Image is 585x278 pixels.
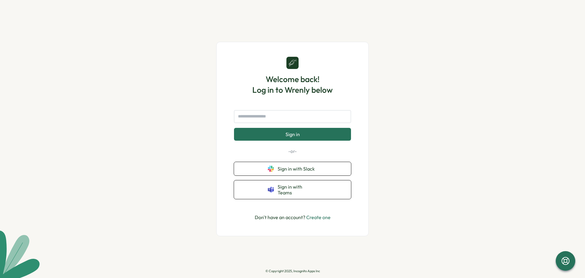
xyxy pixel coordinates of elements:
[234,180,351,199] button: Sign in with Teams
[234,162,351,175] button: Sign in with Slack
[285,132,300,137] span: Sign in
[252,74,333,95] h1: Welcome back! Log in to Wrenly below
[278,184,317,195] span: Sign in with Teams
[265,269,320,273] p: © Copyright 2025, Incognito Apps Inc
[278,166,317,171] span: Sign in with Slack
[255,214,331,221] p: Don't have an account?
[306,214,331,220] a: Create one
[234,128,351,141] button: Sign in
[234,148,351,155] p: -or-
